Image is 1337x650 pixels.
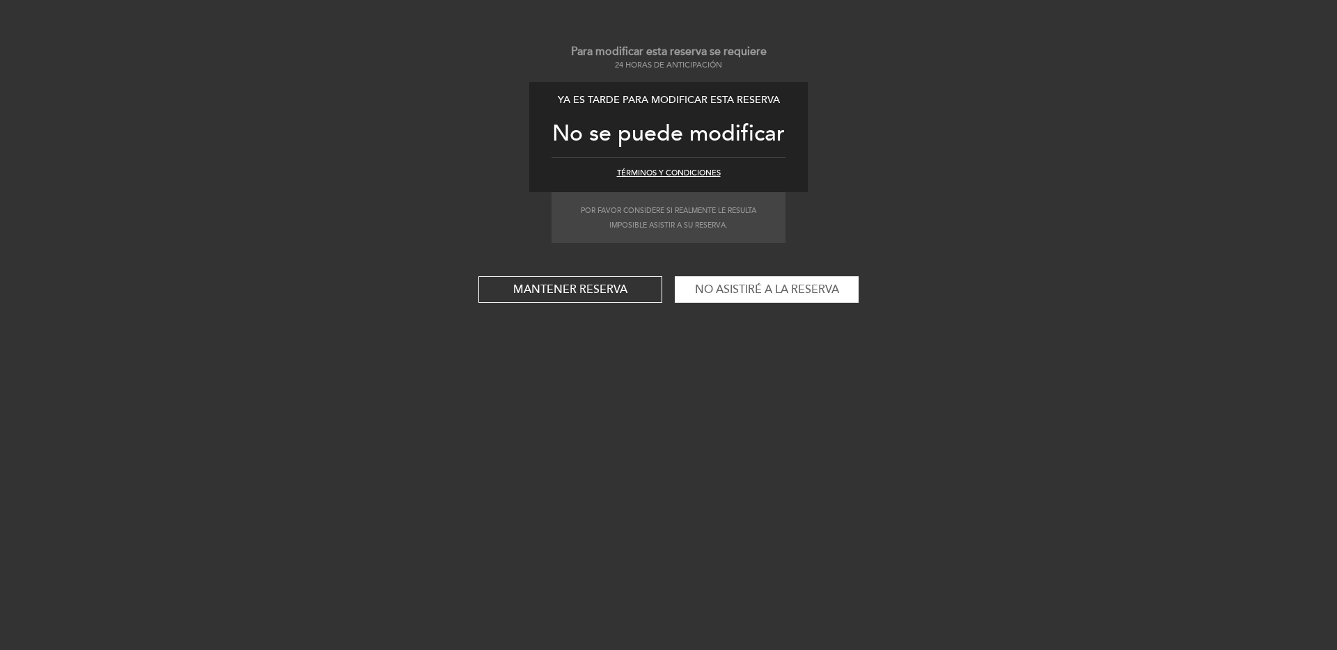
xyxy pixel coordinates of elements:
[478,276,662,303] button: Mantener reserva
[675,276,859,303] button: No asistiré a la reserva
[625,61,652,70] span: horas
[654,61,722,70] span: de anticipación
[552,120,785,148] span: No se puede modificar
[552,93,785,108] div: Ya es tarde para modificar esta reserva
[581,206,756,230] small: Por favor considere si realmente le resulta imposible asistir a su reserva.
[617,168,721,179] button: Términos y condiciones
